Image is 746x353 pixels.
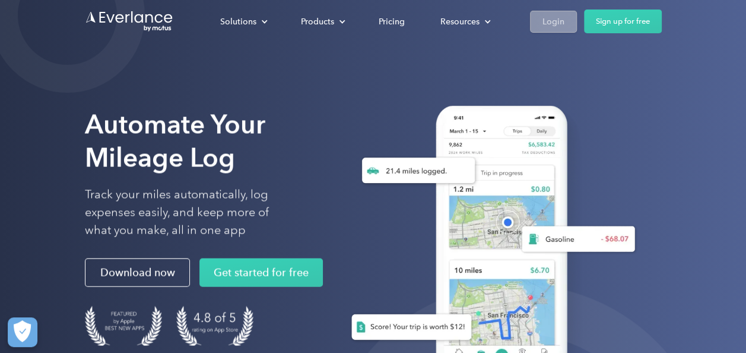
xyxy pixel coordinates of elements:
p: Track your miles automatically, log expenses easily, and keep more of what you make, all in one app [85,186,297,239]
a: Get started for free [199,259,323,287]
a: Go to homepage [85,10,174,33]
div: Resources [428,11,500,32]
div: Pricing [379,14,405,29]
strong: Automate Your Mileage Log [85,109,265,174]
div: Solutions [208,11,277,32]
div: Solutions [220,14,256,29]
div: Products [289,11,355,32]
img: Badge for Featured by Apple Best New Apps [85,306,162,346]
a: Sign up for free [584,10,662,33]
a: Pricing [367,11,417,32]
button: Cookies Settings [8,317,37,347]
div: Login [542,14,564,29]
div: Products [301,14,334,29]
a: Login [530,11,577,33]
img: 4.9 out of 5 stars on the app store [176,306,253,346]
a: Download now [85,259,190,287]
div: Resources [440,14,480,29]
